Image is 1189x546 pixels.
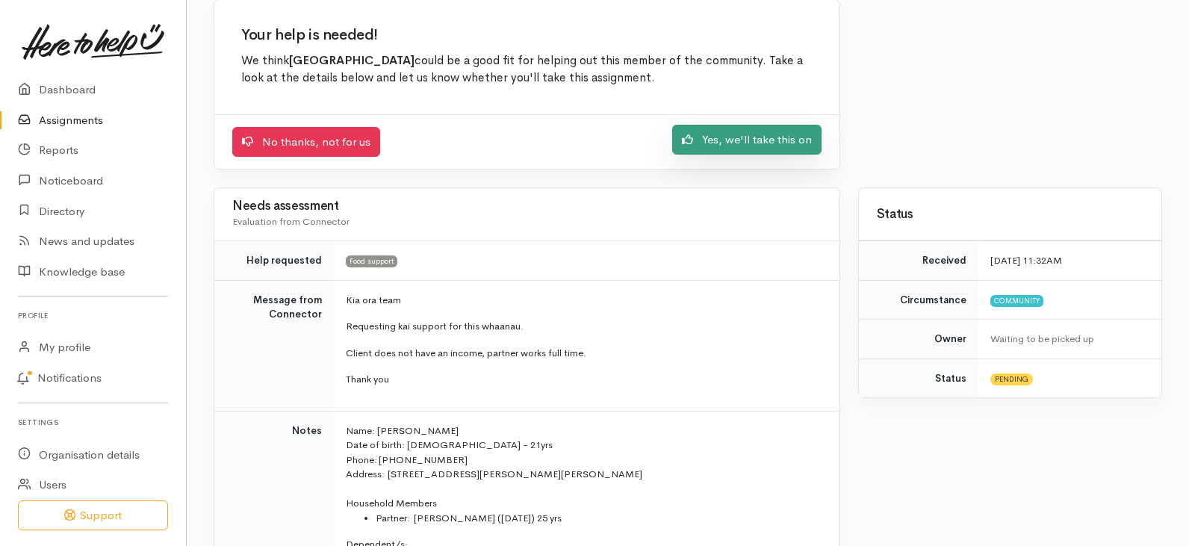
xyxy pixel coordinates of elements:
[877,208,1143,222] h3: Status
[241,27,813,43] h2: Your help is needed!
[859,359,978,397] td: Status
[346,424,822,438] div: Name: [PERSON_NAME]
[859,320,978,359] td: Owner
[346,372,822,387] p: Thank you
[346,496,822,511] div: Household Members
[241,52,813,87] p: We think could be a good fit for helping out this member of the community. Take a look at the det...
[346,438,822,453] div: Date of birth: [DEMOGRAPHIC_DATA] - 21yrs
[990,254,1062,267] time: [DATE] 11:32AM
[859,241,978,281] td: Received
[289,53,415,68] b: [GEOGRAPHIC_DATA]
[859,280,978,320] td: Circumstance
[232,199,822,214] h3: Needs assessment
[232,127,380,158] a: No thanks, not for us
[346,467,822,482] div: Address: [STREET_ADDRESS][PERSON_NAME][PERSON_NAME]
[990,295,1043,307] span: Community
[18,412,168,432] h6: Settings
[990,373,1033,385] span: Pending
[990,332,1143,347] div: Waiting to be picked up
[376,511,822,526] li: Partner: [PERSON_NAME] ([DATE]) 25 yrs
[214,280,334,411] td: Message from Connector
[232,215,350,228] span: Evaluation from Connector
[18,305,168,326] h6: Profile
[346,255,397,267] span: Food support
[214,241,334,281] td: Help requested
[672,125,822,155] a: Yes, we'll take this on
[346,453,822,468] div: Phone: [PHONE_NUMBER]
[346,346,822,361] p: Client does not have an income, partner works full time.
[346,293,822,308] p: Kia ora team
[346,319,822,334] p: Requesting kai support for this whaanau.
[18,500,168,531] button: Support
